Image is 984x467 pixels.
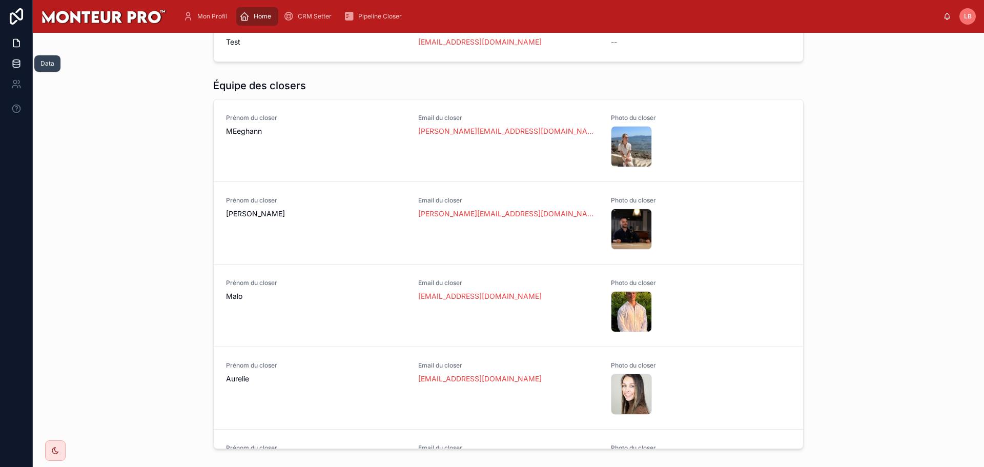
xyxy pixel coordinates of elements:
span: Prénom du closer [226,279,406,287]
span: Email du closer [418,114,598,122]
span: MEeghann [226,126,406,136]
span: Malo [226,291,406,301]
a: [EMAIL_ADDRESS][DOMAIN_NAME] [418,374,542,384]
span: Mon Profil [197,12,227,21]
span: Prénom du closer [226,114,406,122]
a: Mon Profil [180,7,234,26]
span: Pipeline Closer [358,12,402,21]
span: [PERSON_NAME] [226,209,406,219]
a: CRM Setter [280,7,339,26]
a: [PERSON_NAME][EMAIL_ADDRESS][DOMAIN_NAME] [418,126,598,136]
span: Email du closer [418,279,598,287]
span: Prénom du closer [226,361,406,370]
span: Prénom du closer [226,196,406,205]
div: scrollable content [175,5,943,28]
span: Photo du closer [611,361,791,370]
span: Email du closer [418,444,598,452]
span: -- [611,37,617,47]
span: Aurelie [226,374,406,384]
span: Photo du closer [611,196,791,205]
a: Pipeline Closer [341,7,409,26]
span: Email du closer [418,196,598,205]
h1: Équipe des closers [213,78,306,93]
span: Photo du closer [611,444,791,452]
a: [EMAIL_ADDRESS][DOMAIN_NAME] [418,37,542,47]
a: [PERSON_NAME][EMAIL_ADDRESS][DOMAIN_NAME] [418,209,598,219]
img: App logo [41,8,167,25]
span: CRM Setter [298,12,332,21]
span: LB [964,12,972,21]
span: Email du closer [418,361,598,370]
span: Prénom du closer [226,444,406,452]
a: Home [236,7,278,26]
div: Data [40,59,54,68]
a: [EMAIL_ADDRESS][DOMAIN_NAME] [418,291,542,301]
span: Test [226,37,406,47]
span: Home [254,12,271,21]
span: Photo du closer [611,114,791,122]
span: Photo du closer [611,279,791,287]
